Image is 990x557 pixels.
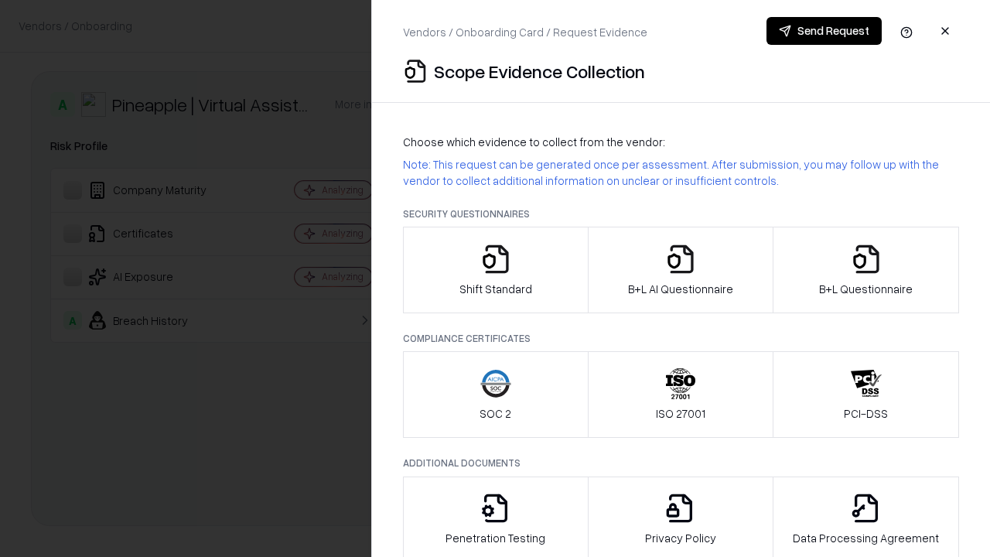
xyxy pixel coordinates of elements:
button: Send Request [766,17,882,45]
p: SOC 2 [480,405,511,422]
button: Shift Standard [403,227,589,313]
p: Scope Evidence Collection [434,59,645,84]
button: B+L Questionnaire [773,227,959,313]
p: Privacy Policy [645,530,716,546]
p: Shift Standard [459,281,532,297]
button: SOC 2 [403,351,589,438]
p: ISO 27001 [656,405,705,422]
p: Choose which evidence to collect from the vendor: [403,134,959,150]
button: ISO 27001 [588,351,774,438]
p: PCI-DSS [844,405,888,422]
p: Security Questionnaires [403,207,959,220]
p: Additional Documents [403,456,959,470]
p: Vendors / Onboarding Card / Request Evidence [403,24,647,40]
p: Data Processing Agreement [793,530,939,546]
p: Compliance Certificates [403,332,959,345]
button: PCI-DSS [773,351,959,438]
p: Penetration Testing [445,530,545,546]
button: B+L AI Questionnaire [588,227,774,313]
p: Note: This request can be generated once per assessment. After submission, you may follow up with... [403,156,959,189]
p: B+L Questionnaire [819,281,913,297]
p: B+L AI Questionnaire [628,281,733,297]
